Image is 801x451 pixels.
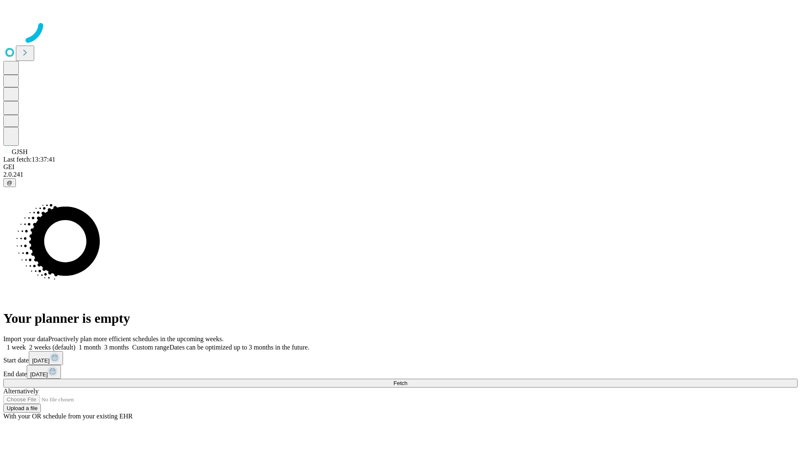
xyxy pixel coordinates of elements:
[30,371,48,378] span: [DATE]
[3,388,38,395] span: Alternatively
[3,163,798,171] div: GEI
[7,180,13,186] span: @
[3,351,798,365] div: Start date
[3,156,55,163] span: Last fetch: 13:37:41
[169,344,309,351] span: Dates can be optimized up to 3 months in the future.
[3,335,48,342] span: Import your data
[3,379,798,388] button: Fetch
[7,344,26,351] span: 1 week
[393,380,407,386] span: Fetch
[29,351,63,365] button: [DATE]
[12,148,28,155] span: GJSH
[3,171,798,178] div: 2.0.241
[104,344,129,351] span: 3 months
[29,344,76,351] span: 2 weeks (default)
[132,344,169,351] span: Custom range
[79,344,101,351] span: 1 month
[48,335,224,342] span: Proactively plan more efficient schedules in the upcoming weeks.
[3,365,798,379] div: End date
[27,365,61,379] button: [DATE]
[3,413,133,420] span: With your OR schedule from your existing EHR
[3,404,41,413] button: Upload a file
[32,357,50,364] span: [DATE]
[3,178,16,187] button: @
[3,311,798,326] h1: Your planner is empty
